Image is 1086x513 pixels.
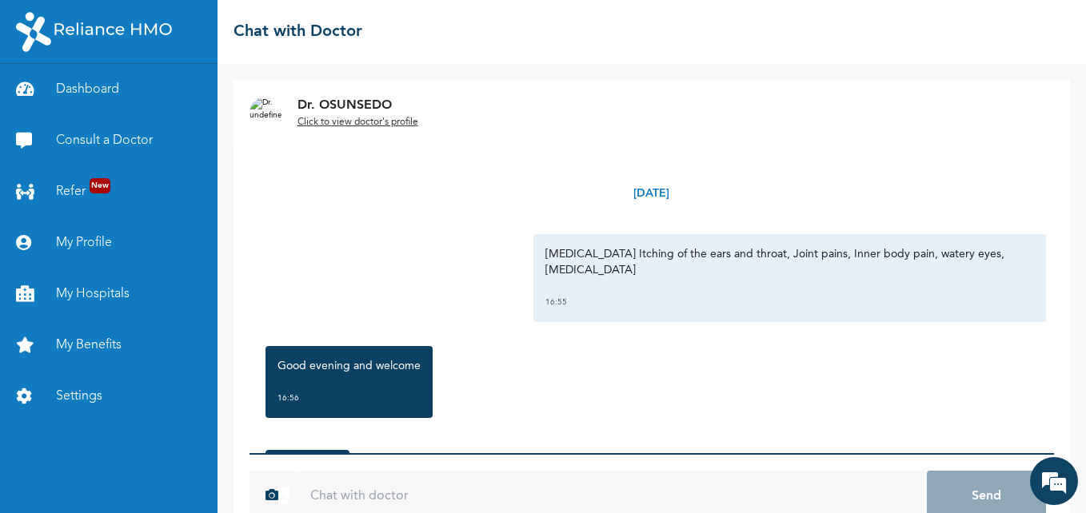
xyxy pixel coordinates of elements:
u: Click to view doctor's profile [297,117,418,127]
p: [MEDICAL_DATA] Itching of the ears and throat, Joint pains, Inner body pain, watery eyes, [MEDICA... [545,246,1034,278]
h2: Chat with Doctor [234,20,362,44]
p: [DATE] [633,185,669,202]
div: 16:55 [545,294,1034,310]
img: RelianceHMO's Logo [16,12,172,52]
p: Dr. OSUNSEDO [297,96,418,115]
div: 16:56 [277,390,421,406]
p: Good evening and welcome [277,358,421,374]
span: New [90,178,110,193]
img: Dr. undefined` [250,97,281,129]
